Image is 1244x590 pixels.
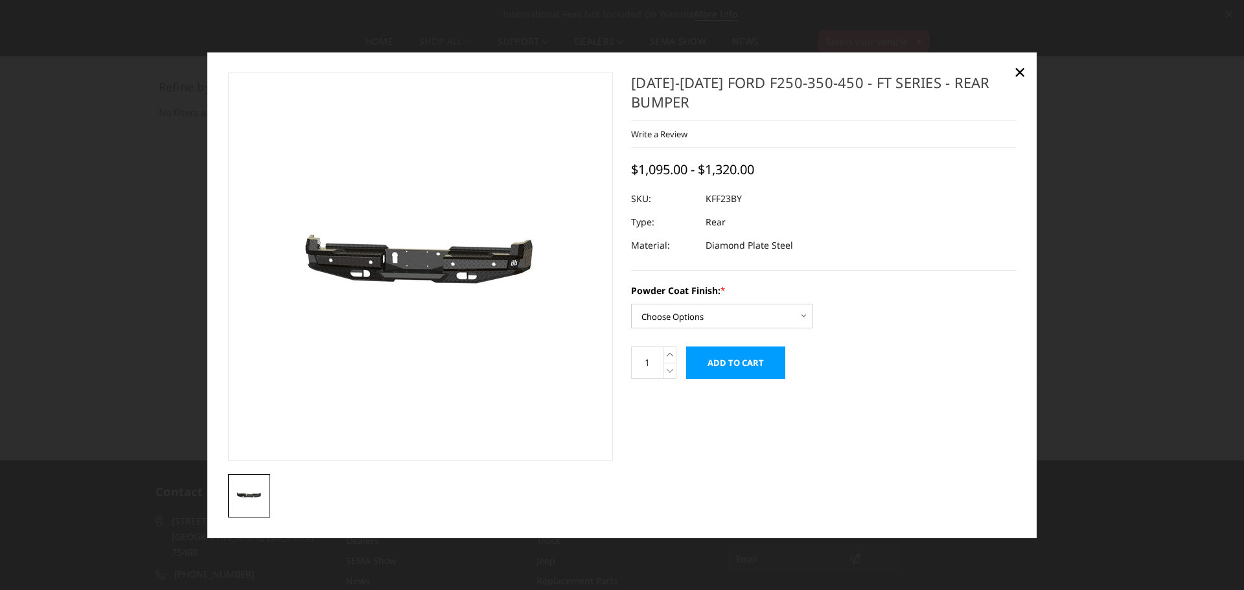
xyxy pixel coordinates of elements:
[631,128,687,140] a: Write a Review
[631,234,696,257] dt: Material:
[1014,58,1026,85] span: ×
[1009,62,1030,82] a: Close
[631,187,696,210] dt: SKU:
[631,284,1017,297] label: Powder Coat Finish:
[1179,528,1244,590] iframe: Chat Widget
[706,210,726,234] dd: Rear
[706,187,742,210] dd: KFF23BY
[228,73,614,461] a: 2023-2025 Ford F250-350-450 - FT Series - Rear Bumper
[631,161,754,178] span: $1,095.00 - $1,320.00
[232,488,267,504] img: 2023-2025 Ford F250-350-450 - FT Series - Rear Bumper
[631,210,696,234] dt: Type:
[706,234,793,257] dd: Diamond Plate Steel
[686,346,785,379] input: Add to Cart
[631,73,1017,121] h1: [DATE]-[DATE] Ford F250-350-450 - FT Series - Rear Bumper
